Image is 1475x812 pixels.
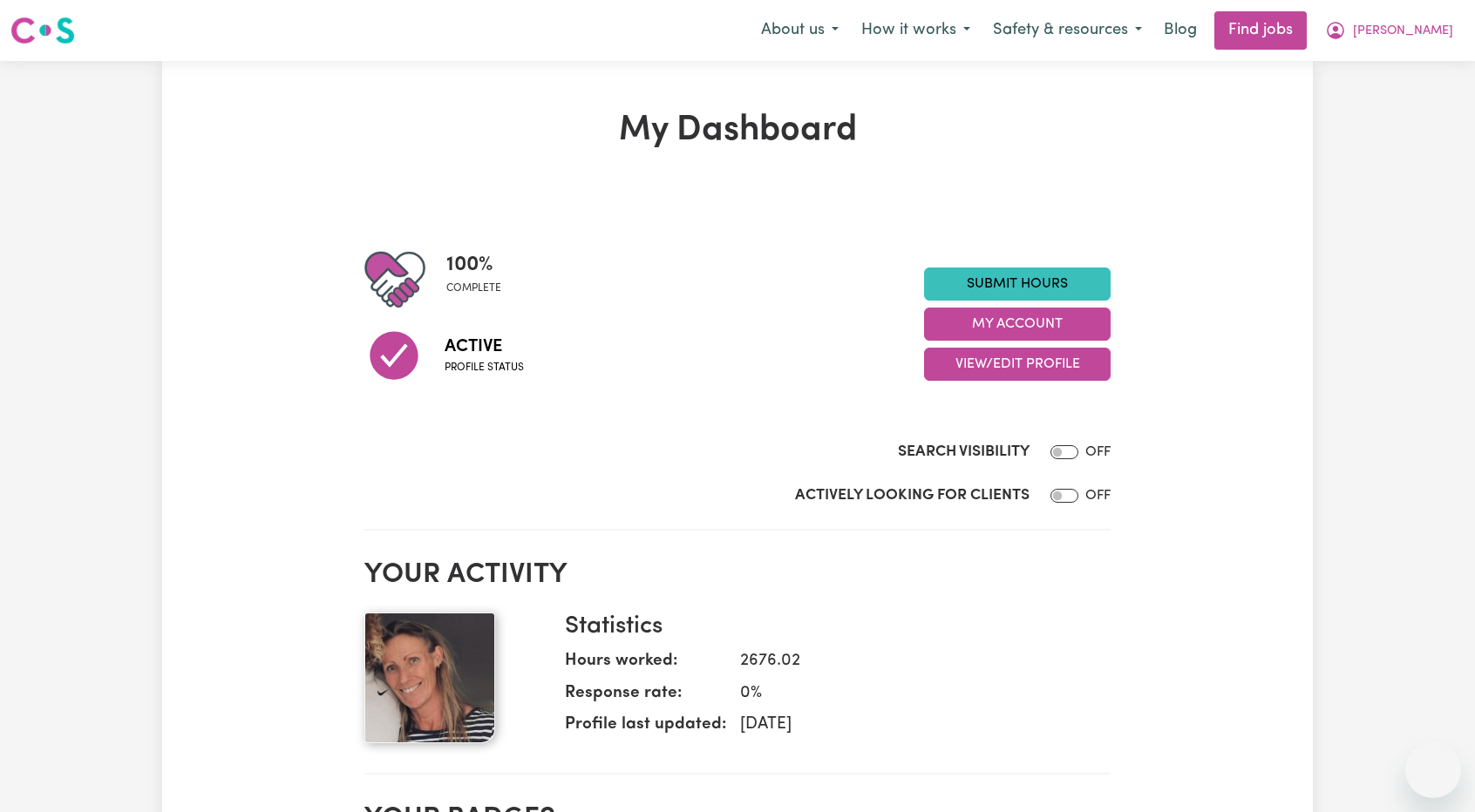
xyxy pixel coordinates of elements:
[364,558,1111,592] h2: Your activity
[750,12,850,49] button: About us
[565,713,726,745] dt: Profile last updated:
[1153,11,1207,50] a: Blog
[1085,489,1111,503] span: OFF
[445,360,524,376] span: Profile status
[726,713,1097,738] dd: [DATE]
[1405,742,1461,798] iframe: Button to launch messaging window
[1085,445,1111,459] span: OFF
[10,15,75,46] img: Careseekers logo
[364,110,1111,152] h1: My Dashboard
[10,10,75,51] a: Careseekers logo
[565,612,1097,642] h3: Statistics
[1353,22,1453,41] span: [PERSON_NAME]
[445,334,524,360] span: Active
[924,267,1111,301] a: Submit Hours
[446,281,501,296] span: complete
[898,441,1030,464] label: Search Visibility
[795,484,1030,507] label: Actively Looking for Clients
[726,681,1097,707] dd: 0 %
[446,249,501,281] span: 100 %
[924,348,1111,381] button: View/Edit Profile
[726,649,1097,674] dd: 2676.02
[1314,12,1465,49] button: My Account
[924,308,1111,341] button: My Account
[446,249,515,310] div: Profile completeness: 100%
[565,681,726,714] dt: Response rate:
[364,612,495,743] img: Your profile picture
[850,12,982,49] button: How it works
[1214,11,1307,50] a: Find jobs
[982,12,1153,49] button: Safety & resources
[565,649,726,681] dt: Hours worked:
